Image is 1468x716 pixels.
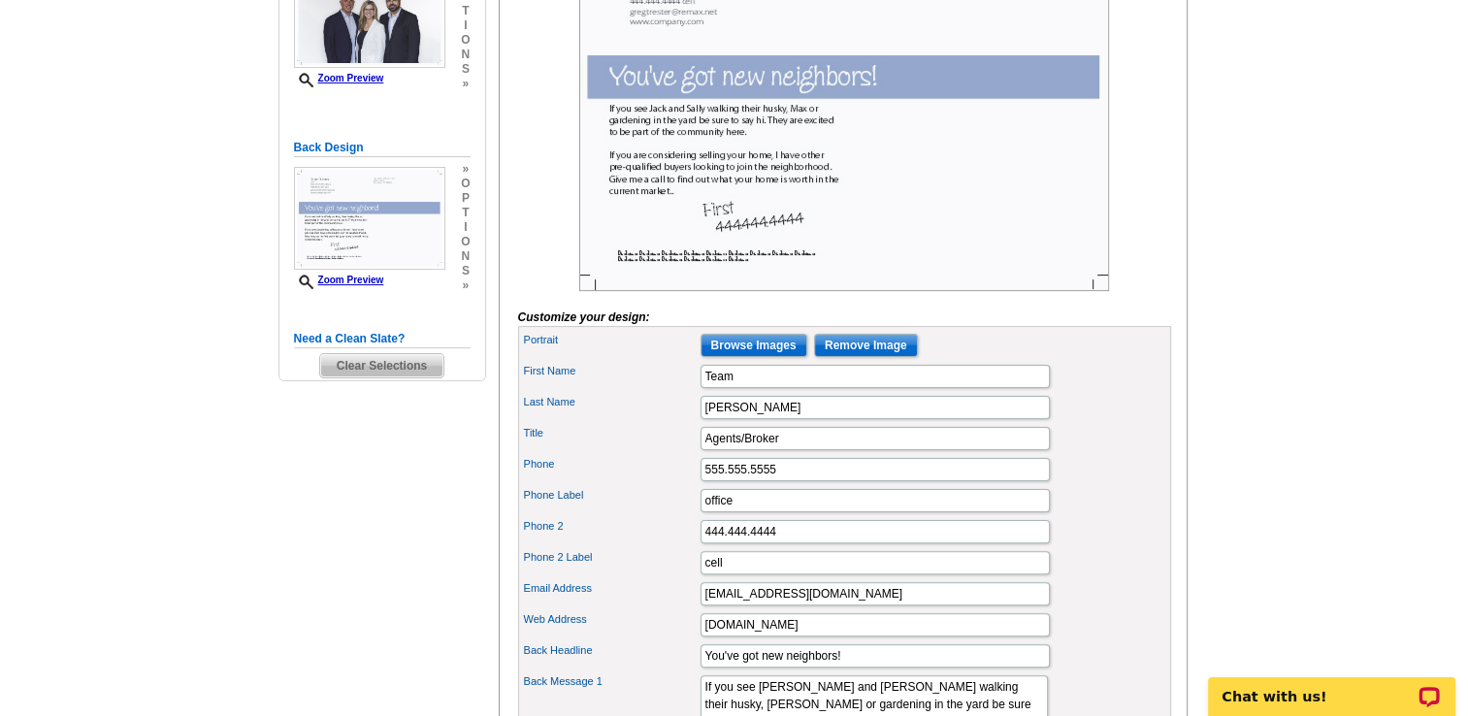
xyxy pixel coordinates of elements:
[524,332,699,348] label: Portrait
[518,310,650,324] i: Customize your design:
[294,167,445,270] img: Z18904104_00001_2.jpg
[294,330,471,348] h5: Need a Clean Slate?
[294,275,384,285] a: Zoom Preview
[524,456,699,472] label: Phone
[461,278,470,293] span: »
[1195,655,1468,716] iframe: LiveChat chat widget
[524,580,699,597] label: Email Address
[320,354,443,377] span: Clear Selections
[294,73,384,83] a: Zoom Preview
[461,264,470,278] span: s
[461,206,470,220] span: t
[461,48,470,62] span: n
[524,673,699,690] label: Back Message 1
[461,77,470,91] span: »
[701,334,807,357] input: Browse Images
[524,518,699,535] label: Phone 2
[461,235,470,249] span: o
[461,33,470,48] span: o
[461,177,470,191] span: o
[294,139,471,157] h5: Back Design
[524,611,699,628] label: Web Address
[524,363,699,379] label: First Name
[524,642,699,659] label: Back Headline
[461,162,470,177] span: »
[524,425,699,441] label: Title
[461,249,470,264] span: n
[461,191,470,206] span: p
[461,220,470,235] span: i
[461,4,470,18] span: t
[524,487,699,504] label: Phone Label
[814,334,918,357] input: Remove Image
[461,62,470,77] span: s
[461,18,470,33] span: i
[524,549,699,566] label: Phone 2 Label
[524,394,699,410] label: Last Name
